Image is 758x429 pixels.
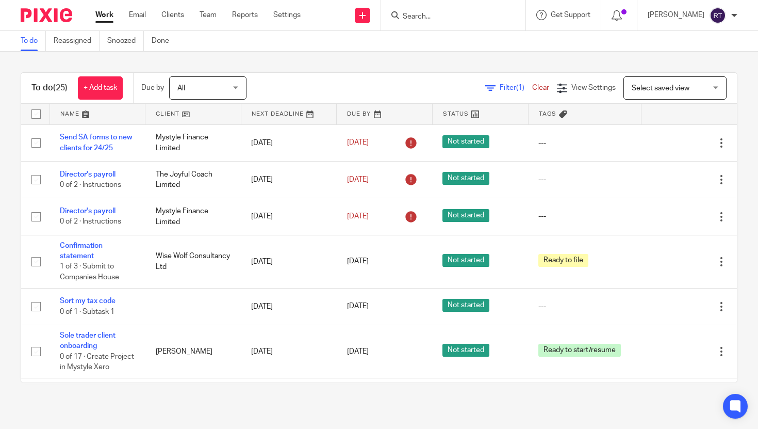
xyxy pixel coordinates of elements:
span: [DATE] [347,303,369,310]
a: Director's payroll [60,208,116,215]
a: Clients [161,10,184,20]
a: + Add task [78,76,123,100]
div: --- [538,211,631,221]
span: Not started [442,209,489,222]
a: Send SA forms to new clients for 24/25 [60,134,132,151]
span: Select saved view [632,85,689,92]
span: 0 of 2 · Instructions [60,218,121,226]
td: [DATE] [241,161,337,198]
p: [PERSON_NAME] [648,10,704,20]
span: (25) [53,84,68,92]
td: [PERSON_NAME] [145,325,241,378]
a: Done [152,31,177,51]
a: To do [21,31,46,51]
span: Filter [500,84,532,91]
span: [DATE] [347,258,369,265]
span: Tags [539,111,556,117]
span: View Settings [571,84,616,91]
a: Reports [232,10,258,20]
td: Mystyle Finance Limited [145,198,241,235]
a: Sort my tax code [60,297,116,305]
td: [DATE] [241,124,337,161]
span: [DATE] [347,348,369,355]
td: [DATE] [241,325,337,378]
span: Not started [442,172,489,185]
td: The Joyful Coach Limited [145,161,241,198]
h1: To do [31,83,68,93]
a: Director's payroll [60,171,116,178]
span: Not started [442,344,489,357]
a: Reassigned [54,31,100,51]
a: Email [129,10,146,20]
span: All [177,85,185,92]
span: Not started [442,299,489,312]
span: Not started [442,254,489,267]
span: Ready to file [538,254,588,267]
span: Get Support [551,11,590,19]
td: Wise Wolf Consultancy Ltd [145,235,241,288]
span: 0 of 1 · Subtask 1 [60,308,114,315]
div: --- [538,174,631,185]
img: Pixie [21,8,72,22]
a: Snoozed [107,31,144,51]
td: Mystyle Finance Limited [145,124,241,161]
a: Settings [273,10,301,20]
p: Due by [141,83,164,93]
span: Not started [442,135,489,148]
span: Ready to start/resume [538,344,621,357]
input: Search [402,12,495,22]
a: Confirmation statement [60,242,103,260]
span: [DATE] [347,139,369,147]
a: Team [200,10,217,20]
span: (1) [516,84,524,91]
div: --- [538,138,631,148]
a: Sole trader client onboarding [60,332,116,349]
a: Work [95,10,113,20]
span: 1 of 3 · Submit to Companies House [60,263,119,281]
span: 0 of 17 · Create Project in Mystyle Xero [60,353,134,371]
td: [DATE] [241,198,337,235]
div: --- [538,301,631,312]
span: [DATE] [347,213,369,220]
span: 0 of 2 · Instructions [60,181,121,188]
td: [DATE] [241,235,337,288]
span: [DATE] [347,176,369,183]
td: [DATE] [241,288,337,325]
img: svg%3E [710,7,726,24]
a: Clear [532,84,549,91]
